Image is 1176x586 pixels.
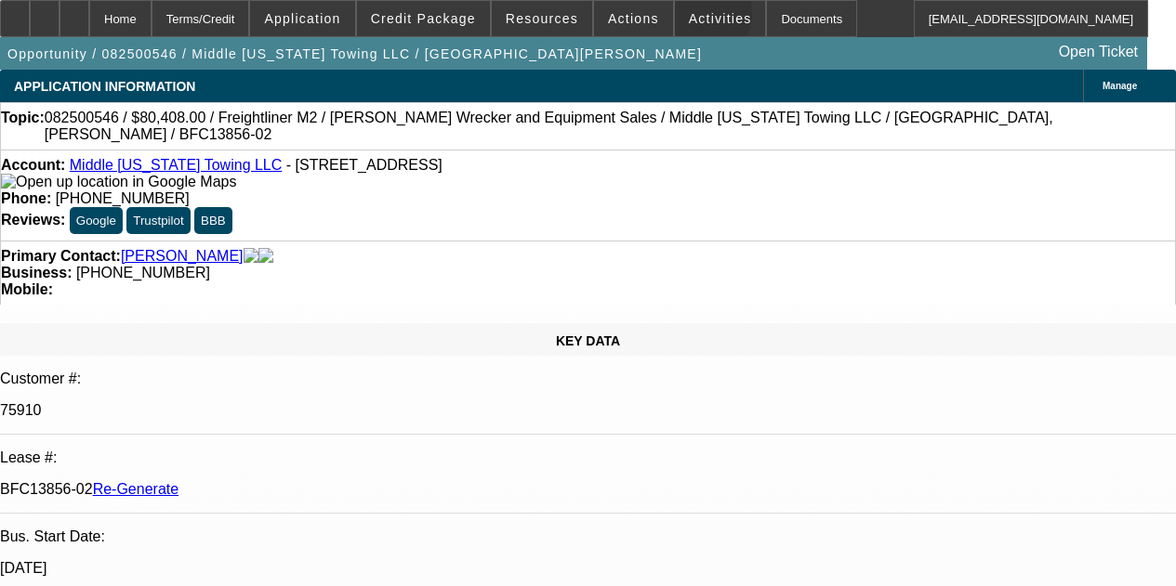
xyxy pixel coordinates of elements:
span: [PHONE_NUMBER] [56,190,190,206]
a: View Google Maps [1,174,236,189]
button: Trustpilot [126,207,190,234]
span: Application [264,11,340,26]
button: Google [70,207,123,234]
span: Actions [608,11,659,26]
strong: Business: [1,265,72,280]
button: Actions [594,1,673,36]
button: Credit Package [357,1,490,36]
a: Middle [US_STATE] Towing LLC [70,157,283,173]
span: Resources [506,11,578,26]
strong: Phone: [1,190,51,206]
span: Credit Package [371,11,476,26]
button: Application [250,1,354,36]
span: Activities [689,11,752,26]
span: KEY DATA [556,333,620,348]
span: [PHONE_NUMBER] [76,265,210,280]
button: BBB [194,207,232,234]
strong: Mobile: [1,281,53,297]
strong: Reviews: [1,212,65,228]
span: Opportunity / 082500546 / Middle [US_STATE] Towing LLC / [GEOGRAPHIC_DATA][PERSON_NAME] [7,46,702,61]
strong: Topic: [1,110,45,143]
span: Manage [1103,81,1137,91]
span: - [STREET_ADDRESS] [286,157,443,173]
img: Open up location in Google Maps [1,174,236,190]
a: Open Ticket [1051,36,1145,68]
img: linkedin-icon.png [258,248,273,265]
span: 082500546 / $80,408.00 / Freightliner M2 / [PERSON_NAME] Wrecker and Equipment Sales / Middle [US... [45,110,1175,143]
strong: Account: [1,157,65,173]
a: Re-Generate [93,481,179,497]
span: APPLICATION INFORMATION [14,79,195,94]
button: Resources [492,1,592,36]
img: facebook-icon.png [244,248,258,265]
button: Activities [675,1,766,36]
strong: Primary Contact: [1,248,121,265]
a: [PERSON_NAME] [121,248,244,265]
